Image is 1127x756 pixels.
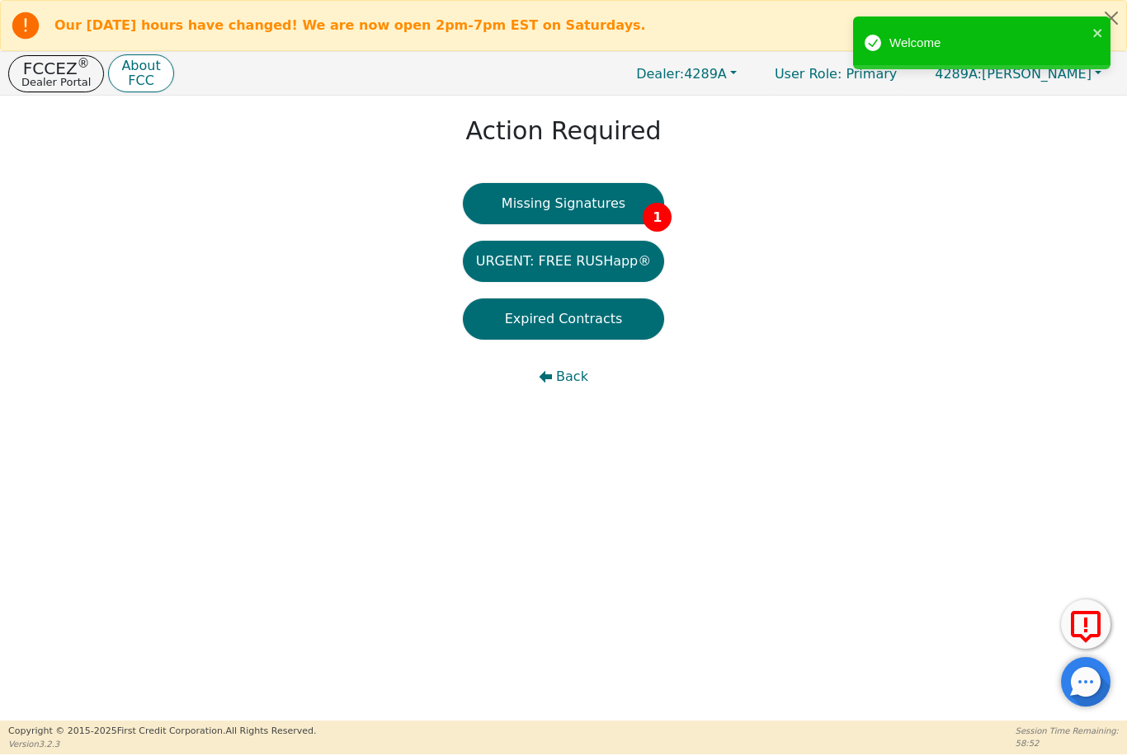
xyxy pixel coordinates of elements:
b: Our [DATE] hours have changed! We are now open 2pm-7pm EST on Saturdays. [54,17,646,33]
p: Session Time Remaining: [1016,725,1119,737]
p: 58:52 [1016,737,1119,749]
button: Back [463,356,665,397]
button: Close alert [1096,1,1126,35]
button: FCCEZ®Dealer Portal [8,55,104,92]
p: About [121,59,160,73]
div: Welcome [889,34,1087,53]
sup: ® [78,56,90,71]
span: 1 [643,203,672,232]
button: URGENT: FREE RUSHapp® [463,241,665,282]
button: Report Error to FCC [1061,599,1110,649]
button: close [1092,23,1104,42]
span: User Role : [775,66,842,82]
button: Missing Signatures1 [463,183,665,224]
span: Back [556,367,588,387]
p: FCCEZ [21,60,91,77]
p: Version 3.2.3 [8,738,316,750]
h1: Action Required [465,116,661,146]
p: Copyright © 2015- 2025 First Credit Corporation. [8,725,316,739]
p: Primary [758,58,913,90]
button: Expired Contracts [463,298,665,340]
span: [PERSON_NAME] [935,66,1092,82]
button: AboutFCC [108,54,173,93]
span: All Rights Reserved. [225,725,316,736]
p: FCC [121,74,160,87]
button: Dealer:4289A [619,61,754,87]
span: Dealer: [636,66,684,82]
span: 4289A: [935,66,982,82]
span: 4289A [636,66,727,82]
a: User Role: Primary [758,58,913,90]
p: Dealer Portal [21,77,91,87]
